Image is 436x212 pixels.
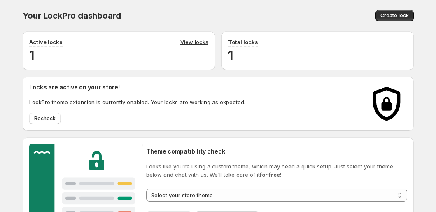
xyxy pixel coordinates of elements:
h2: 1 [228,47,407,63]
p: Total locks [228,38,258,46]
a: View locks [180,38,208,47]
button: Recheck [29,113,61,124]
button: Create lock [375,10,414,21]
span: Your LockPro dashboard [23,11,121,21]
span: Recheck [34,115,56,122]
h2: Theme compatibility check [146,147,407,156]
img: Locks activated [366,83,407,124]
p: Active locks [29,38,63,46]
h2: 1 [29,47,208,63]
span: Create lock [380,12,409,19]
strong: for free! [260,171,282,178]
h2: Locks are active on your store! [29,83,245,91]
p: Looks like you're using a custom theme, which may need a quick setup. Just select your theme belo... [146,162,407,179]
p: LockPro theme extension is currently enabled. Your locks are working as expected. [29,98,245,106]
